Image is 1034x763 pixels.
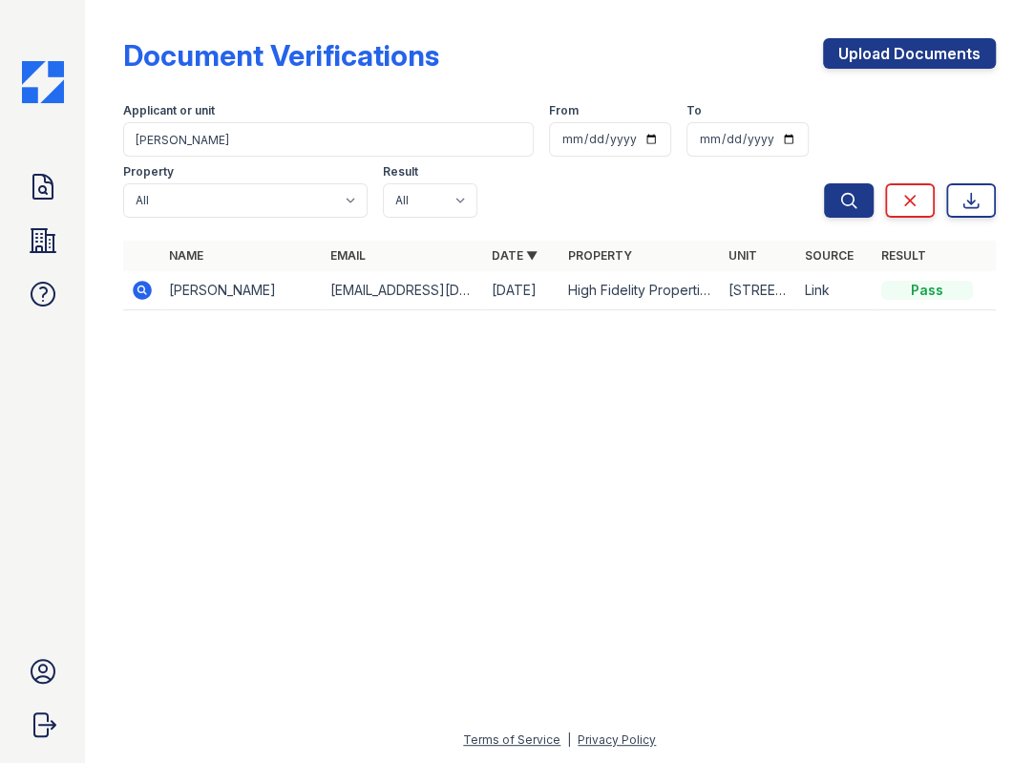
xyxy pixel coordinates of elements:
label: To [686,103,702,118]
td: Link [797,271,874,310]
label: Result [383,164,418,180]
td: [PERSON_NAME] [161,271,323,310]
a: Date ▼ [492,248,538,263]
a: Terms of Service [463,732,560,747]
a: Email [330,248,366,263]
a: Privacy Policy [578,732,656,747]
div: Pass [881,281,973,300]
div: | [567,732,571,747]
td: [EMAIL_ADDRESS][DOMAIN_NAME] [323,271,484,310]
a: Name [169,248,203,263]
a: Upload Documents [823,38,996,69]
input: Search by name, email, or unit number [123,122,534,157]
label: Property [123,164,174,180]
td: [STREET_ADDRESS][PERSON_NAME] [721,271,797,310]
a: Source [805,248,854,263]
img: CE_Icon_Blue-c292c112584629df590d857e76928e9f676e5b41ef8f769ba2f05ee15b207248.png [22,61,64,103]
td: High Fidelity Properties [560,271,722,310]
td: [DATE] [484,271,560,310]
a: Unit [728,248,757,263]
a: Result [881,248,926,263]
a: Property [568,248,632,263]
label: Applicant or unit [123,103,215,118]
label: From [549,103,579,118]
div: Document Verifications [123,38,439,73]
